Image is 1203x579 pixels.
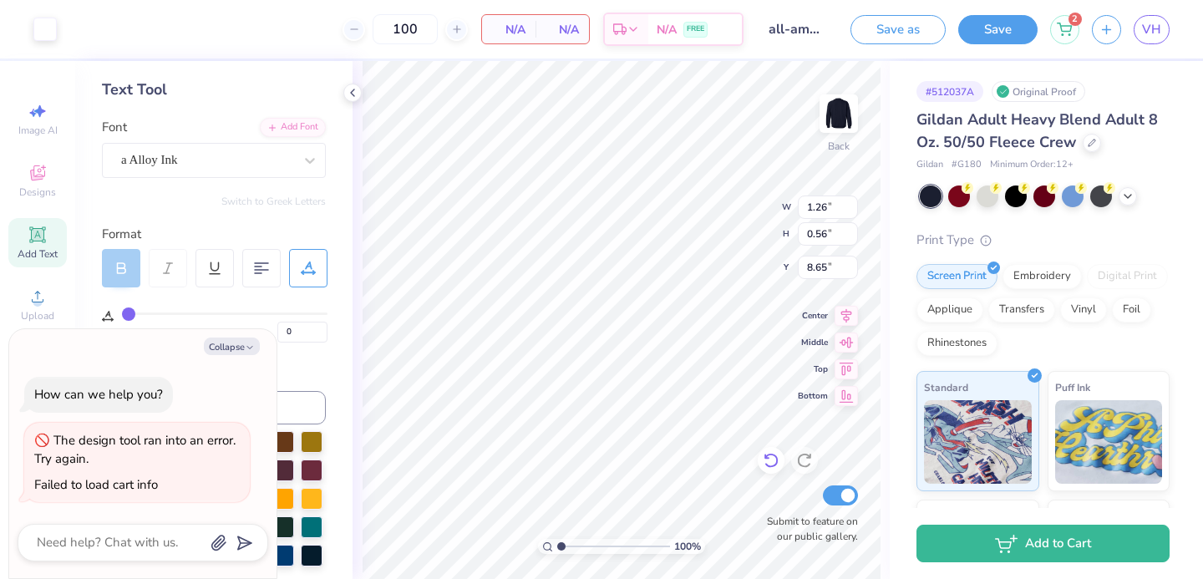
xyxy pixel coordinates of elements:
div: Rhinestones [916,331,997,356]
span: Bottom [798,390,828,402]
button: Save [958,15,1038,44]
button: Collapse [204,338,260,355]
span: Gildan [916,158,943,172]
div: Original Proof [992,81,1085,102]
label: Submit to feature on our public gallery. [758,514,858,544]
span: N/A [492,21,525,38]
span: FREE [687,23,704,35]
span: Designs [19,185,56,199]
div: Print Type [916,231,1170,250]
div: Foil [1112,297,1151,323]
img: Puff Ink [1055,400,1163,484]
div: The design tool ran into an error. Try again. [34,432,236,468]
div: Back [828,139,850,154]
div: Failed to load cart info [34,476,158,493]
span: Image AI [18,124,58,137]
span: Upload [21,309,54,323]
div: Digital Print [1087,264,1168,289]
span: Center [798,310,828,322]
button: Add to Cart [916,525,1170,562]
span: VH [1142,20,1161,39]
div: How can we help you? [34,386,163,403]
div: # 512037A [916,81,983,102]
button: Save as [850,15,946,44]
span: Gildan Adult Heavy Blend Adult 8 Oz. 50/50 Fleece Crew [916,109,1158,152]
div: Format [102,225,327,244]
span: 100 % [674,539,701,554]
span: N/A [657,21,677,38]
span: Standard [924,378,968,396]
input: Untitled Design [756,13,838,46]
div: Screen Print [916,264,997,289]
span: Top [798,363,828,375]
span: Neon Ink [924,507,965,525]
div: Applique [916,297,983,323]
label: Font [102,118,127,137]
span: Add Text [18,247,58,261]
div: Transfers [988,297,1055,323]
img: Standard [924,400,1032,484]
span: N/A [546,21,579,38]
div: Embroidery [1002,264,1082,289]
img: Back [822,97,855,130]
span: Metallic & Glitter Ink [1055,507,1154,525]
span: # G180 [952,158,982,172]
span: Minimum Order: 12 + [990,158,1074,172]
div: Text Tool [102,79,326,101]
span: 2 [1068,13,1082,26]
div: Vinyl [1060,297,1107,323]
div: Add Font [260,118,326,137]
a: VH [1134,15,1170,44]
span: Middle [798,337,828,348]
span: Puff Ink [1055,378,1090,396]
button: Switch to Greek Letters [221,195,326,208]
input: – – [373,14,438,44]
